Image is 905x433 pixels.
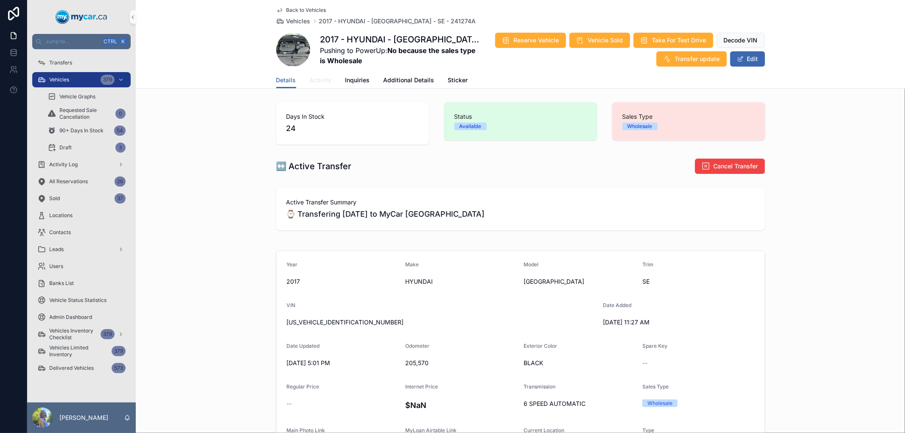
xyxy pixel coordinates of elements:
[32,310,131,325] a: Admin Dashboard
[56,10,107,24] img: App logo
[448,73,468,89] a: Sticker
[32,72,131,87] a: Vehicles379
[101,75,115,85] div: 379
[405,343,429,349] span: Odometer
[524,399,636,408] span: 6 SPEED AUTOMATIC
[319,17,476,25] a: 2017 - HYUNDAI - [GEOGRAPHIC_DATA] - SE - 241274A
[120,38,126,45] span: K
[32,293,131,308] a: Vehicle Status Statistics
[49,297,106,304] span: Vehicle Status Statistics
[286,198,755,207] span: Active Transfer Summary
[115,109,126,119] div: 0
[448,76,468,84] span: Sticker
[603,318,715,327] span: [DATE] 11:27 AM
[42,140,131,155] a: Draft3
[675,55,720,63] span: Transfer update
[495,33,566,48] button: Reserve Vehicle
[287,318,596,327] span: [US_VEHICLE_IDENTIFICATION_NUMBER]
[49,365,94,372] span: Delivered Vehicles
[32,225,131,240] a: Contacts
[633,33,713,48] button: Take For Test Drive
[460,123,482,130] div: Available
[49,246,64,253] span: Leads
[695,159,765,174] button: Cancel Transfer
[642,359,647,367] span: --
[115,142,126,153] div: 3
[642,261,653,268] span: Trim
[32,191,131,206] a: Sold37
[320,34,481,45] h1: 2017 - HYUNDAI - [GEOGRAPHIC_DATA] - SE - 241274A
[310,76,332,84] span: Activity
[49,314,92,321] span: Admin Dashboard
[32,55,131,70] a: Transfers
[588,36,623,45] span: Vehicle Sold
[405,261,419,268] span: Make
[32,34,131,49] button: Jump to...CtrlK
[103,37,118,46] span: Ctrl
[405,359,517,367] span: 205,570
[310,73,332,89] a: Activity
[569,33,630,48] button: Vehicle Sold
[32,157,131,172] a: Activity Log
[405,383,438,390] span: Internet Price
[287,302,296,308] span: VIN
[32,259,131,274] a: Users
[454,112,587,121] span: Status
[514,36,559,45] span: Reserve Vehicle
[49,161,78,168] span: Activity Log
[647,399,672,407] div: Wholesale
[524,343,558,349] span: Exterior Color
[603,302,631,308] span: Date Added
[32,276,131,291] a: Banks List
[286,17,311,25] span: Vehicles
[384,73,434,89] a: Additional Details
[286,7,326,14] span: Back to Vehicles
[276,160,352,172] h1: ↔️ Active Transfer
[42,89,131,104] a: Vehicle Graphs
[59,127,104,134] span: 90+ Days In Stock
[642,343,667,349] span: Spare Key
[49,195,60,202] span: Sold
[286,208,755,220] span: ⌚ Transfering [DATE] to MyCar [GEOGRAPHIC_DATA]
[642,383,669,390] span: Sales Type
[628,123,653,130] div: Wholesale
[49,178,88,185] span: All Reservations
[112,363,126,373] div: 573
[276,73,296,89] a: Details
[49,280,74,287] span: Banks List
[287,399,292,408] span: --
[287,359,399,367] span: [DATE] 5:01 PM
[32,344,131,359] a: Vehicles Limited Inventory379
[656,51,727,67] button: Transfer update
[27,49,136,387] div: scrollable content
[276,17,311,25] a: Vehicles
[59,413,108,422] p: [PERSON_NAME]
[405,277,517,286] span: HYUNDAI
[642,277,754,286] span: SE
[112,346,126,356] div: 379
[717,33,765,48] button: Decode VIN
[49,327,97,341] span: Vehicles Inventory Checklist
[287,383,319,390] span: Regular Price
[730,51,765,67] button: Edit
[714,162,758,170] span: Cancel Transfer
[405,399,517,411] h4: $NaN
[115,176,126,187] div: 26
[59,107,112,120] span: Requested Sale Cancellation
[42,123,131,138] a: 90+ Days In Stock54
[276,7,326,14] a: Back to Vehicles
[524,261,539,268] span: Model
[49,229,71,236] span: Contacts
[49,212,73,219] span: Locations
[49,263,63,270] span: Users
[622,112,755,121] span: Sales Type
[384,76,434,84] span: Additional Details
[287,343,320,349] span: Date Updated
[32,242,131,257] a: Leads
[42,106,131,121] a: Requested Sale Cancellation0
[45,38,99,45] span: Jump to...
[49,59,72,66] span: Transfers
[524,277,636,286] span: [GEOGRAPHIC_DATA]
[287,277,399,286] span: 2017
